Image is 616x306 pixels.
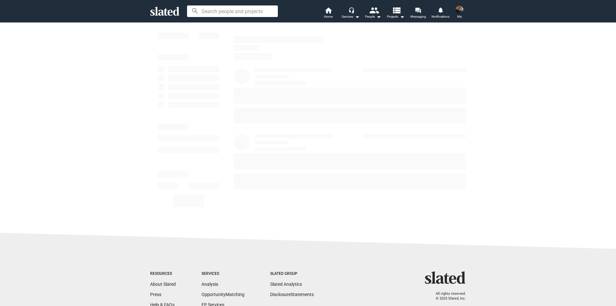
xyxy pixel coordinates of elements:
a: Analysis [201,282,218,287]
button: Projects [384,6,407,21]
div: Resources [150,271,176,276]
span: Projects [387,13,405,21]
mat-icon: view_list [392,5,401,15]
span: Notifications [432,13,449,21]
button: Dr. Sam KlarreichMe [452,4,467,21]
a: About Slated [150,282,176,287]
mat-icon: headset_mic [348,7,354,13]
span: Messaging [410,13,426,21]
div: Services [201,271,244,276]
a: Home [317,6,339,21]
span: Home [324,13,333,21]
button: People [362,6,384,21]
button: Services [339,6,362,21]
mat-icon: home [324,6,332,14]
mat-icon: notifications [437,7,443,13]
a: Notifications [429,6,452,21]
p: All rights reserved. © 2025 Slated, Inc. [429,292,466,301]
input: Search people and projects [187,5,278,17]
a: Messaging [407,6,429,21]
a: OpportunityMatching [201,292,244,297]
mat-icon: arrow_drop_down [398,13,406,21]
div: People [365,13,381,21]
img: Dr. Sam Klarreich [456,6,463,13]
mat-icon: forum [415,7,421,13]
mat-icon: people [369,5,379,15]
a: Press [150,292,161,297]
a: DisclosureStatements [270,292,314,297]
a: Slated Analytics [270,282,302,287]
div: Services [342,13,360,21]
span: Me [457,13,462,21]
div: Slated Group [270,271,314,276]
mat-icon: arrow_drop_down [353,13,361,21]
mat-icon: arrow_drop_down [375,13,382,21]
